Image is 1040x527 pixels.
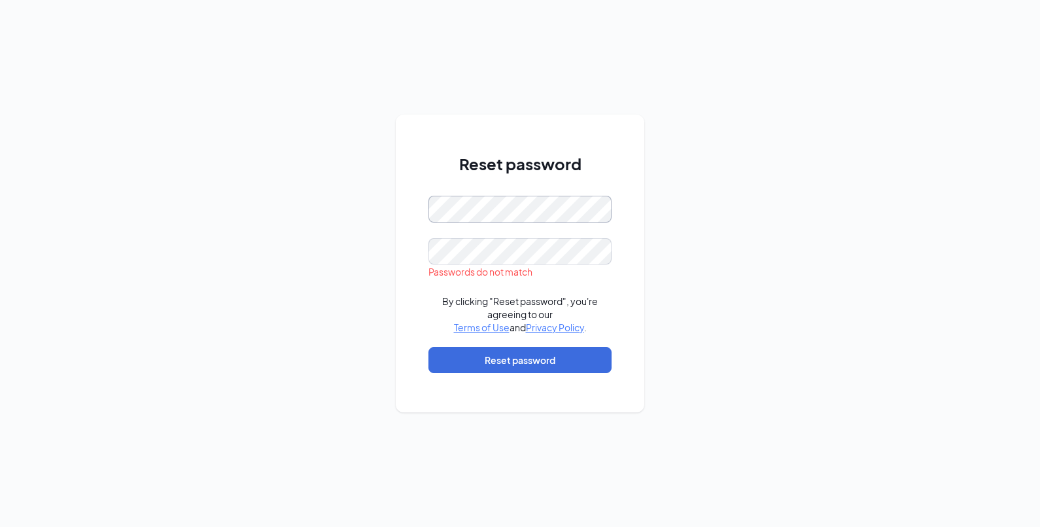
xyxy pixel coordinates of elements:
a: Terms of Use [454,321,510,333]
div: Passwords do not match [428,264,612,279]
div: By clicking "Reset password", you're agreeing to our and . [428,295,612,334]
button: Reset password [428,347,612,373]
h1: Reset password [428,153,612,175]
a: Privacy Policy [526,321,584,333]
